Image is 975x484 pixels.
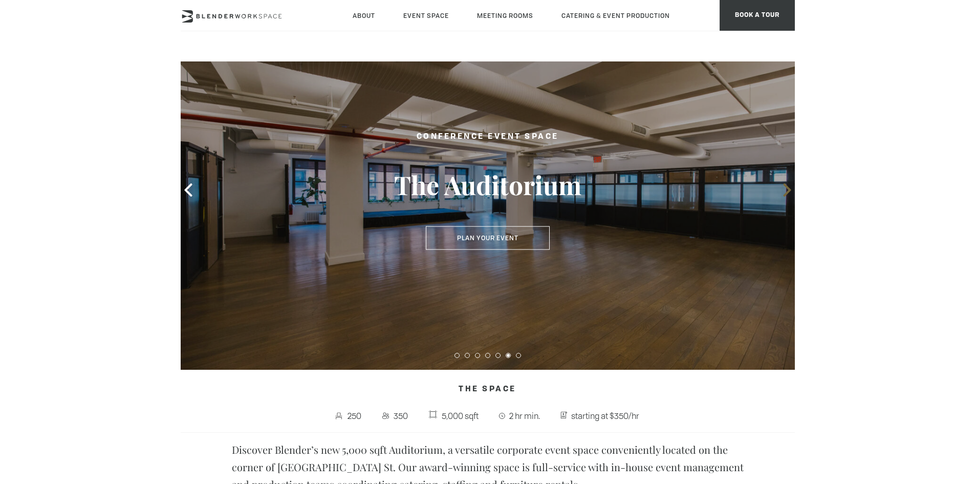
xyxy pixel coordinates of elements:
button: Plan Your Event [426,226,550,250]
h4: The Space [181,380,795,399]
h2: Conference Event Space [370,131,605,143]
span: 250 [345,408,364,424]
span: 5,000 sqft [439,408,481,424]
iframe: Chat Widget [791,353,975,484]
span: 350 [391,408,410,424]
span: starting at $350/hr [569,408,642,424]
h3: The Auditorium [370,169,605,201]
span: 2 hr min. [507,408,543,424]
